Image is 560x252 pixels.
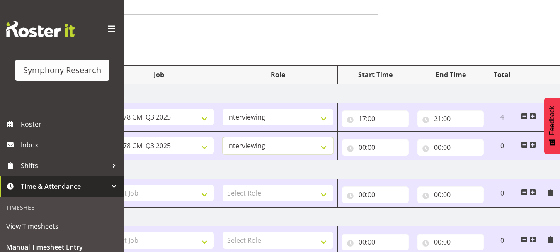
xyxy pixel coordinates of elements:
[548,106,556,135] span: Feedback
[342,139,409,156] input: Click to select...
[488,179,516,208] td: 0
[417,70,484,80] div: End Time
[544,98,560,154] button: Feedback - Show survey
[223,70,333,80] div: Role
[417,139,484,156] input: Click to select...
[417,110,484,127] input: Click to select...
[488,103,516,132] td: 4
[6,21,75,37] img: Rosterit website logo
[23,64,101,76] div: Symphony Research
[417,234,484,250] input: Click to select...
[342,70,409,80] div: Start Time
[488,132,516,160] td: 0
[21,180,108,193] span: Time & Attendance
[342,186,409,203] input: Click to select...
[104,70,214,80] div: Job
[6,220,118,232] span: View Timesheets
[417,186,484,203] input: Click to select...
[342,110,409,127] input: Click to select...
[342,234,409,250] input: Click to select...
[2,216,122,237] a: View Timesheets
[2,199,122,216] div: Timesheet
[21,139,120,151] span: Inbox
[492,70,512,80] div: Total
[21,159,108,172] span: Shifts
[21,118,120,130] span: Roster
